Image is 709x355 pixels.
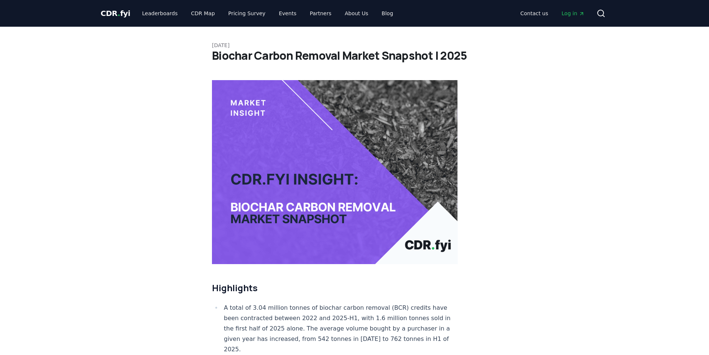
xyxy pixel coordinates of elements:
[136,7,399,20] nav: Main
[376,7,399,20] a: Blog
[304,7,337,20] a: Partners
[273,7,302,20] a: Events
[212,80,458,264] img: blog post image
[222,7,271,20] a: Pricing Survey
[212,42,497,49] p: [DATE]
[212,282,458,294] h2: Highlights
[101,9,130,18] span: CDR fyi
[185,7,221,20] a: CDR Map
[118,9,120,18] span: .
[101,8,130,19] a: CDR.fyi
[562,10,585,17] span: Log in
[222,303,458,355] li: A total of 3.04 million tonnes of biochar carbon removal (BCR) credits have been contracted betwe...
[212,49,497,62] h1: Biochar Carbon Removal Market Snapshot | 2025
[514,7,554,20] a: Contact us
[556,7,591,20] a: Log in
[514,7,591,20] nav: Main
[339,7,374,20] a: About Us
[136,7,184,20] a: Leaderboards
